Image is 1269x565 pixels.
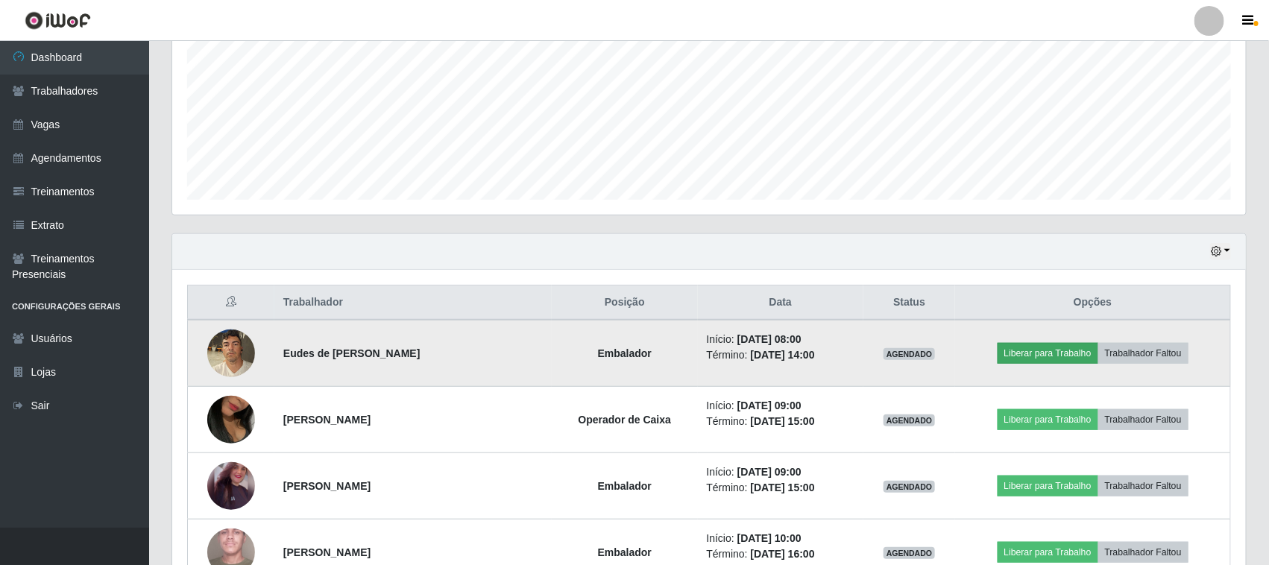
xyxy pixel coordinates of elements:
[1098,343,1188,364] button: Trabalhador Faltou
[884,481,936,493] span: AGENDADO
[207,321,255,385] img: 1747999318296.jpeg
[1098,476,1188,496] button: Trabalhador Faltou
[207,456,255,516] img: 1738977302932.jpeg
[737,466,802,478] time: [DATE] 09:00
[707,347,855,363] li: Término:
[751,349,815,361] time: [DATE] 14:00
[998,542,1098,563] button: Liberar para Trabalho
[707,414,855,429] li: Término:
[884,414,936,426] span: AGENDADO
[598,347,652,359] strong: Embalador
[283,546,371,558] strong: [PERSON_NAME]
[884,547,936,559] span: AGENDADO
[863,285,955,321] th: Status
[598,480,652,492] strong: Embalador
[707,398,855,414] li: Início:
[283,414,371,426] strong: [PERSON_NAME]
[707,464,855,480] li: Início:
[598,546,652,558] strong: Embalador
[707,531,855,546] li: Início:
[955,285,1230,321] th: Opções
[884,348,936,360] span: AGENDADO
[698,285,864,321] th: Data
[737,333,802,345] time: [DATE] 08:00
[552,285,697,321] th: Posição
[579,414,672,426] strong: Operador de Caixa
[737,400,802,411] time: [DATE] 09:00
[998,476,1098,496] button: Liberar para Trabalho
[283,480,371,492] strong: [PERSON_NAME]
[283,347,421,359] strong: Eudes de [PERSON_NAME]
[751,415,815,427] time: [DATE] 15:00
[207,377,255,462] img: 1698238099994.jpeg
[751,548,815,560] time: [DATE] 16:00
[737,532,802,544] time: [DATE] 10:00
[998,343,1098,364] button: Liberar para Trabalho
[998,409,1098,430] button: Liberar para Trabalho
[751,482,815,493] time: [DATE] 15:00
[25,11,91,30] img: CoreUI Logo
[707,546,855,562] li: Término:
[1098,409,1188,430] button: Trabalhador Faltou
[707,480,855,496] li: Término:
[1098,542,1188,563] button: Trabalhador Faltou
[707,332,855,347] li: Início:
[274,285,552,321] th: Trabalhador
